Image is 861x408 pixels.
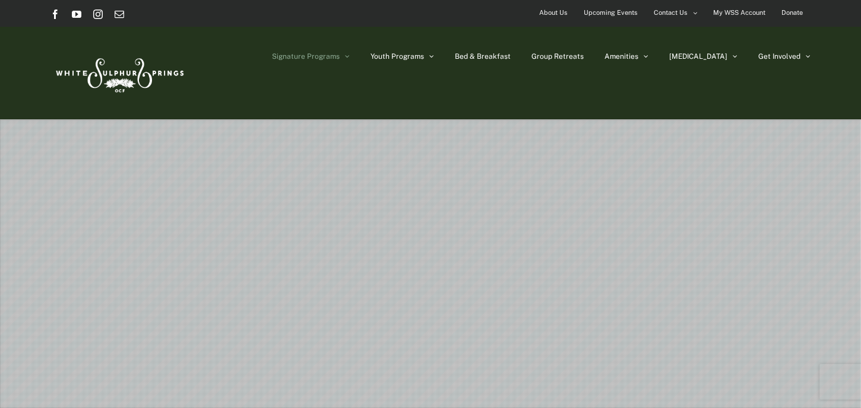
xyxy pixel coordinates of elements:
nav: Main Menu [272,27,811,86]
span: My WSS Account [713,4,765,21]
a: Amenities [604,27,648,86]
a: Youth Programs [371,27,434,86]
span: About Us [539,4,568,21]
a: Signature Programs [272,27,350,86]
a: Get Involved [758,27,811,86]
span: Youth Programs [371,53,424,60]
span: Amenities [604,53,638,60]
span: [MEDICAL_DATA] [669,53,727,60]
span: Signature Programs [272,53,340,60]
a: [MEDICAL_DATA] [669,27,737,86]
span: Bed & Breakfast [455,53,511,60]
a: Group Retreats [531,27,584,86]
span: Group Retreats [531,53,584,60]
span: Get Involved [758,53,800,60]
span: Upcoming Events [584,4,638,21]
span: Contact Us [654,4,688,21]
img: White Sulphur Springs Logo [50,45,187,101]
span: Donate [781,4,803,21]
a: Bed & Breakfast [455,27,511,86]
